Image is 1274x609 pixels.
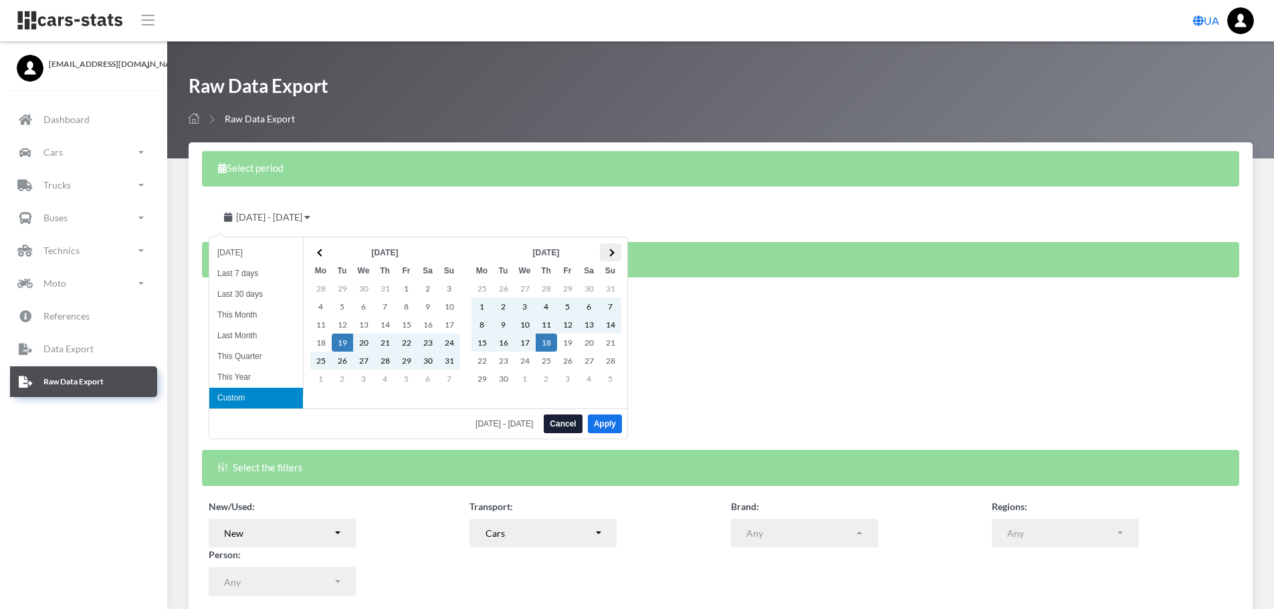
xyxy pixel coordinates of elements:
td: 31 [600,279,621,297]
button: Cars [469,519,617,548]
td: 19 [557,334,578,352]
img: ... [1227,7,1254,34]
button: Any [209,567,356,596]
th: We [514,261,536,279]
label: Brand: [731,499,759,513]
td: 30 [493,370,514,388]
td: 4 [310,297,332,316]
th: Sa [417,261,439,279]
th: Tu [493,261,514,279]
td: 9 [417,297,439,316]
label: Regions: [992,499,1027,513]
td: 16 [493,334,514,352]
td: 29 [557,279,578,297]
td: 2 [536,370,557,388]
td: 13 [578,316,600,334]
label: Person: [209,547,241,562]
th: Th [536,261,557,279]
li: This Month [209,305,303,326]
td: 9 [493,316,514,334]
td: 25 [536,352,557,370]
td: 28 [375,352,396,370]
td: 21 [375,334,396,352]
td: 27 [514,279,536,297]
td: 7 [375,297,396,316]
td: 11 [310,316,332,334]
td: 22 [471,352,493,370]
a: Technics [10,235,157,266]
td: 25 [471,279,493,297]
td: 30 [578,279,600,297]
li: [DATE] [209,243,303,263]
img: navbar brand [17,10,124,31]
td: 10 [514,316,536,334]
td: 24 [514,352,536,370]
a: References [10,301,157,332]
td: 28 [310,279,332,297]
li: Custom [209,388,303,408]
td: 11 [536,316,557,334]
td: 18 [536,334,557,352]
a: Buses [10,203,157,233]
td: 31 [439,352,460,370]
td: 2 [417,279,439,297]
p: Buses [43,209,68,226]
button: Cancel [544,414,582,433]
td: 26 [557,352,578,370]
a: Data Export [10,334,157,364]
td: 14 [600,316,621,334]
li: Last 30 days [209,284,303,305]
td: 12 [557,316,578,334]
td: 5 [396,370,417,388]
p: Technics [43,242,80,259]
span: [DATE] - [DATE] [236,211,302,223]
td: 3 [514,297,536,316]
th: Sa [578,261,600,279]
td: 30 [353,279,375,297]
td: 21 [600,334,621,352]
td: 5 [600,370,621,388]
span: [DATE] - [DATE] [475,420,538,428]
td: 6 [417,370,439,388]
td: 15 [471,334,493,352]
td: 26 [332,352,353,370]
td: 4 [375,370,396,388]
h1: Raw Data Export [189,74,328,105]
li: Last Month [209,326,303,346]
td: 31 [375,279,396,297]
td: 12 [332,316,353,334]
td: 20 [353,334,375,352]
th: Fr [396,261,417,279]
td: 16 [417,316,439,334]
p: Raw Data Export [43,374,104,389]
label: New/Used: [209,499,255,513]
label: Transport: [469,499,513,513]
td: 4 [578,370,600,388]
a: Cars [10,137,157,168]
td: 14 [375,316,396,334]
td: 20 [578,334,600,352]
td: 3 [439,279,460,297]
td: 6 [353,297,375,316]
td: 28 [536,279,557,297]
div: Any [224,575,332,589]
a: Trucks [10,170,157,201]
td: 23 [417,334,439,352]
li: This Quarter [209,346,303,367]
a: [EMAIL_ADDRESS][DOMAIN_NAME] [17,55,150,70]
td: 10 [439,297,460,316]
button: New [209,519,356,548]
th: [DATE] [332,243,439,261]
td: 29 [332,279,353,297]
a: Raw Data Export [10,366,157,397]
td: 27 [578,352,600,370]
span: Raw Data Export [225,113,295,124]
td: 27 [353,352,375,370]
td: 23 [493,352,514,370]
th: Su [439,261,460,279]
a: UA [1188,7,1225,34]
p: Moto [43,275,66,291]
p: Data Export [43,340,94,357]
th: Tu [332,261,353,279]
